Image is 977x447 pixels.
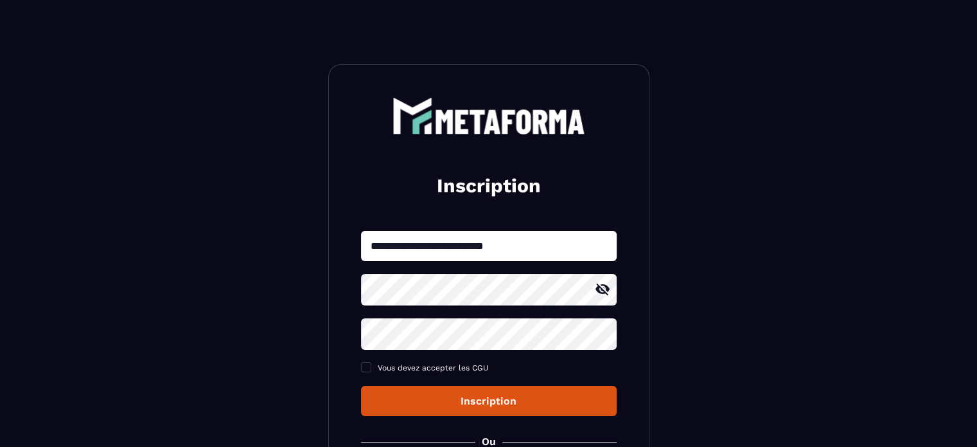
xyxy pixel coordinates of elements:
[371,395,606,407] div: Inscription
[376,173,601,199] h2: Inscription
[378,363,489,372] span: Vous devez accepter les CGU
[361,386,617,416] button: Inscription
[392,97,585,134] img: logo
[361,97,617,134] a: logo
